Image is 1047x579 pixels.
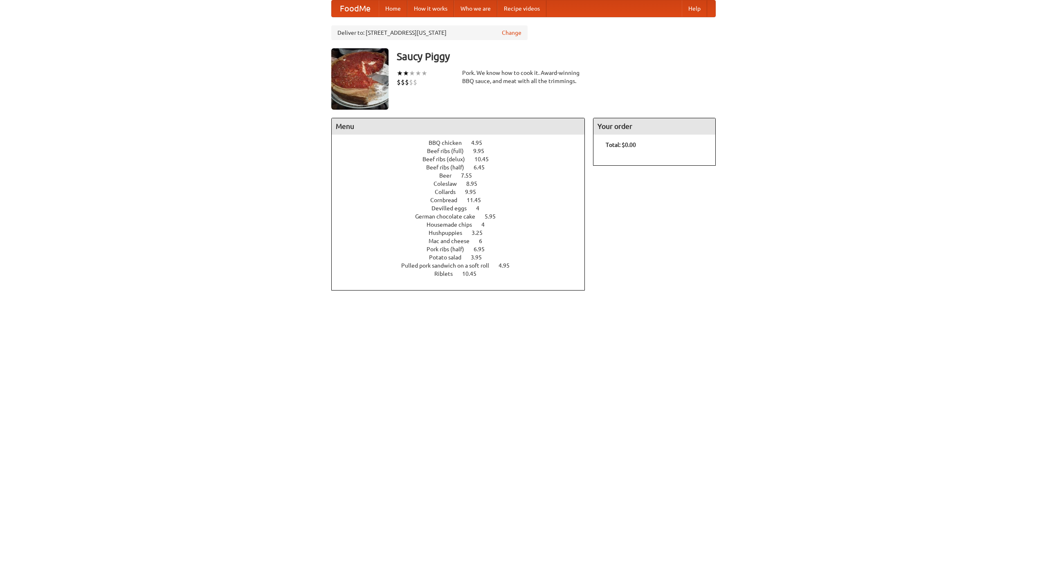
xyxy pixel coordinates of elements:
span: Hushpuppies [429,230,470,236]
a: Coleslaw 8.95 [434,180,492,187]
span: Beer [439,172,460,179]
span: 7.55 [461,172,480,179]
a: Who we are [454,0,497,17]
div: Pork. We know how to cook it. Award-winning BBQ sauce, and meat with all the trimmings. [462,69,585,85]
span: 10.45 [474,156,497,162]
li: ★ [397,69,403,78]
span: Riblets [434,270,461,277]
span: 4.95 [471,140,490,146]
span: 9.95 [465,189,484,195]
span: Beef ribs (half) [426,164,472,171]
span: Potato salad [429,254,470,261]
span: 9.95 [473,148,492,154]
li: $ [397,78,401,87]
h3: Saucy Piggy [397,48,716,65]
a: Cornbread 11.45 [430,197,496,203]
span: Housemade chips [427,221,480,228]
h4: Menu [332,118,584,135]
b: Total: $0.00 [606,142,636,148]
li: ★ [403,69,409,78]
span: 6 [479,238,490,244]
a: German chocolate cake 5.95 [415,213,511,220]
span: Beef ribs (delux) [422,156,473,162]
li: $ [409,78,413,87]
a: Collards 9.95 [435,189,491,195]
span: 11.45 [467,197,489,203]
a: Riblets 10.45 [434,270,492,277]
span: 4 [481,221,493,228]
span: Cornbread [430,197,465,203]
span: 4 [476,205,488,212]
li: ★ [421,69,427,78]
a: Recipe videos [497,0,546,17]
span: 6.45 [474,164,493,171]
span: Pulled pork sandwich on a soft roll [401,262,497,269]
li: ★ [415,69,421,78]
li: $ [405,78,409,87]
a: Beef ribs (half) 6.45 [426,164,500,171]
div: Deliver to: [STREET_ADDRESS][US_STATE] [331,25,528,40]
h4: Your order [593,118,715,135]
a: BBQ chicken 4.95 [429,140,497,146]
span: German chocolate cake [415,213,483,220]
span: 10.45 [462,270,485,277]
a: Change [502,29,521,37]
span: Mac and cheese [429,238,478,244]
a: Home [379,0,407,17]
span: Beef ribs (full) [427,148,472,154]
span: 3.25 [472,230,491,236]
a: Beer 7.55 [439,172,487,179]
a: How it works [407,0,454,17]
a: Pulled pork sandwich on a soft roll 4.95 [401,262,525,269]
span: Coleslaw [434,180,465,187]
a: Pork ribs (half) 6.95 [427,246,500,252]
li: $ [401,78,405,87]
span: Pork ribs (half) [427,246,472,252]
a: Beef ribs (full) 9.95 [427,148,499,154]
span: 3.95 [471,254,490,261]
li: ★ [409,69,415,78]
span: Collards [435,189,464,195]
img: angular.jpg [331,48,389,110]
span: 4.95 [499,262,518,269]
span: 5.95 [485,213,504,220]
a: Devilled eggs 4 [431,205,494,212]
a: FoodMe [332,0,379,17]
a: Help [682,0,707,17]
a: Housemade chips 4 [427,221,500,228]
span: 6.95 [474,246,493,252]
a: Mac and cheese 6 [429,238,497,244]
a: Potato salad 3.95 [429,254,497,261]
a: Beef ribs (delux) 10.45 [422,156,504,162]
li: $ [413,78,417,87]
span: BBQ chicken [429,140,470,146]
span: 8.95 [466,180,485,187]
span: Devilled eggs [431,205,475,212]
a: Hushpuppies 3.25 [429,230,498,236]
